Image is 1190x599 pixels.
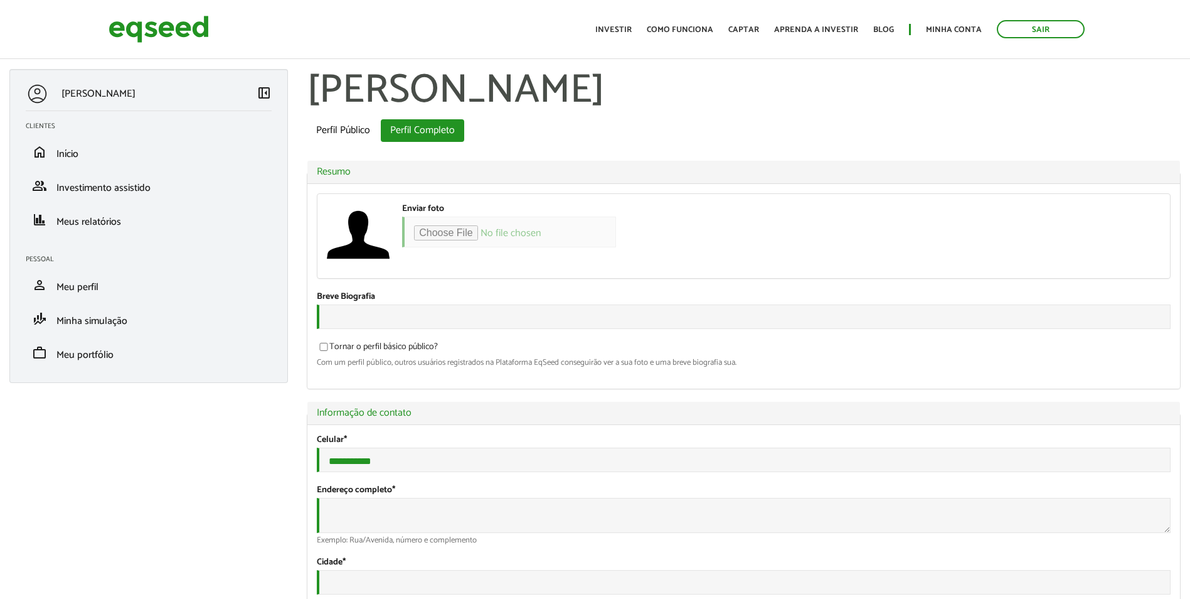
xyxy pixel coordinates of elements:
span: Minha simulação [56,313,127,330]
span: Investimento assistido [56,180,151,197]
span: person [32,278,47,293]
span: Este campo é obrigatório. [344,433,347,447]
a: homeInício [26,144,272,159]
span: Meus relatórios [56,213,121,230]
span: group [32,178,47,193]
label: Celular [317,436,347,445]
span: Este campo é obrigatório. [343,555,346,569]
li: Meus relatórios [16,203,281,237]
span: home [32,144,47,159]
img: Foto de Luiz Drumond [327,203,390,266]
span: Início [56,146,78,163]
a: Sair [997,20,1085,38]
input: Tornar o perfil básico público? [312,343,335,351]
label: Breve Biografia [317,293,375,301]
span: work [32,345,47,360]
li: Investimento assistido [16,169,281,203]
li: Minha simulação [16,302,281,336]
span: finance_mode [32,311,47,326]
a: Perfil Público [307,119,380,142]
a: finance_modeMinha simulação [26,311,272,326]
a: Minha conta [926,26,982,34]
img: EqSeed [109,13,209,46]
label: Tornar o perfil básico público? [317,343,438,355]
li: Meu portfólio [16,336,281,370]
label: Enviar foto [402,205,444,213]
a: Blog [873,26,894,34]
h2: Clientes [26,122,281,130]
a: workMeu portfólio [26,345,272,360]
div: Exemplo: Rua/Avenida, número e complemento [317,536,1171,544]
h2: Pessoal [26,256,281,263]
a: personMeu perfil [26,278,272,293]
label: Endereço completo [317,486,395,495]
a: Captar [728,26,759,34]
span: finance [32,212,47,227]
a: Colapsar menu [257,85,272,103]
a: groupInvestimento assistido [26,178,272,193]
a: Aprenda a investir [774,26,858,34]
span: Meu portfólio [56,347,114,364]
a: Informação de contato [317,408,1171,418]
a: financeMeus relatórios [26,212,272,227]
li: Meu perfil [16,268,281,302]
div: Com um perfil público, outros usuários registrados na Plataforma EqSeed conseguirão ver a sua fot... [317,359,1171,367]
label: Cidade [317,558,346,567]
a: Como funciona [647,26,713,34]
span: left_panel_close [257,85,272,100]
h1: [PERSON_NAME] [307,69,1181,113]
p: [PERSON_NAME] [61,88,135,100]
a: Investir [595,26,632,34]
a: Resumo [317,167,1171,177]
li: Início [16,135,281,169]
a: Ver perfil do usuário. [327,203,390,266]
span: Este campo é obrigatório. [392,483,395,497]
a: Perfil Completo [381,119,464,142]
span: Meu perfil [56,279,98,296]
